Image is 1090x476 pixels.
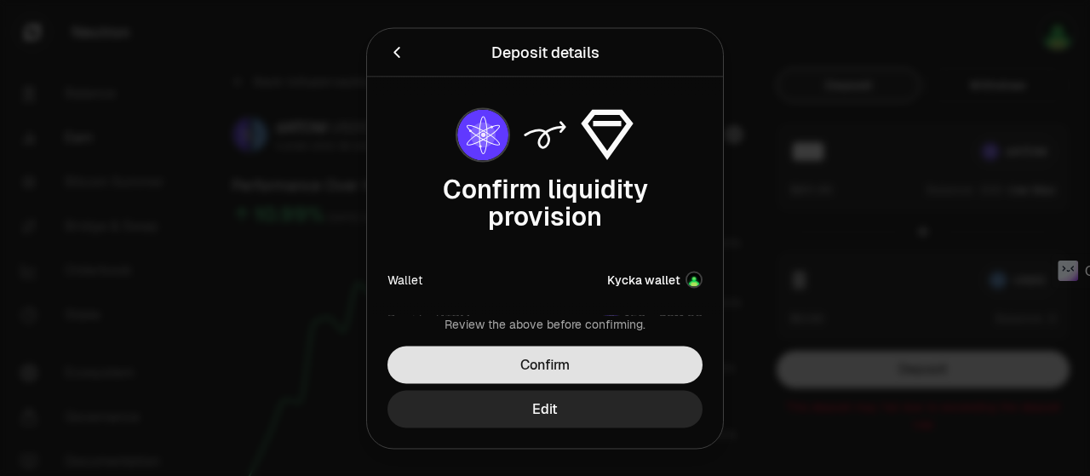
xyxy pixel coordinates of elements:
div: Provide dATOM [387,309,470,326]
img: dATOM Logo [457,109,508,160]
img: Account Image [687,272,701,286]
button: Back [387,40,406,64]
div: Deposit details [491,40,599,64]
button: Kycka walletAccount Image [607,271,703,288]
div: Wallet [387,271,422,288]
div: Review the above before confirming. [387,315,703,332]
button: Confirm [387,346,703,383]
div: Kycka wallet [607,271,680,288]
div: Confirm liquidity provision [387,175,703,230]
button: Edit [387,390,703,427]
img: dATOM Logo [605,311,618,324]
